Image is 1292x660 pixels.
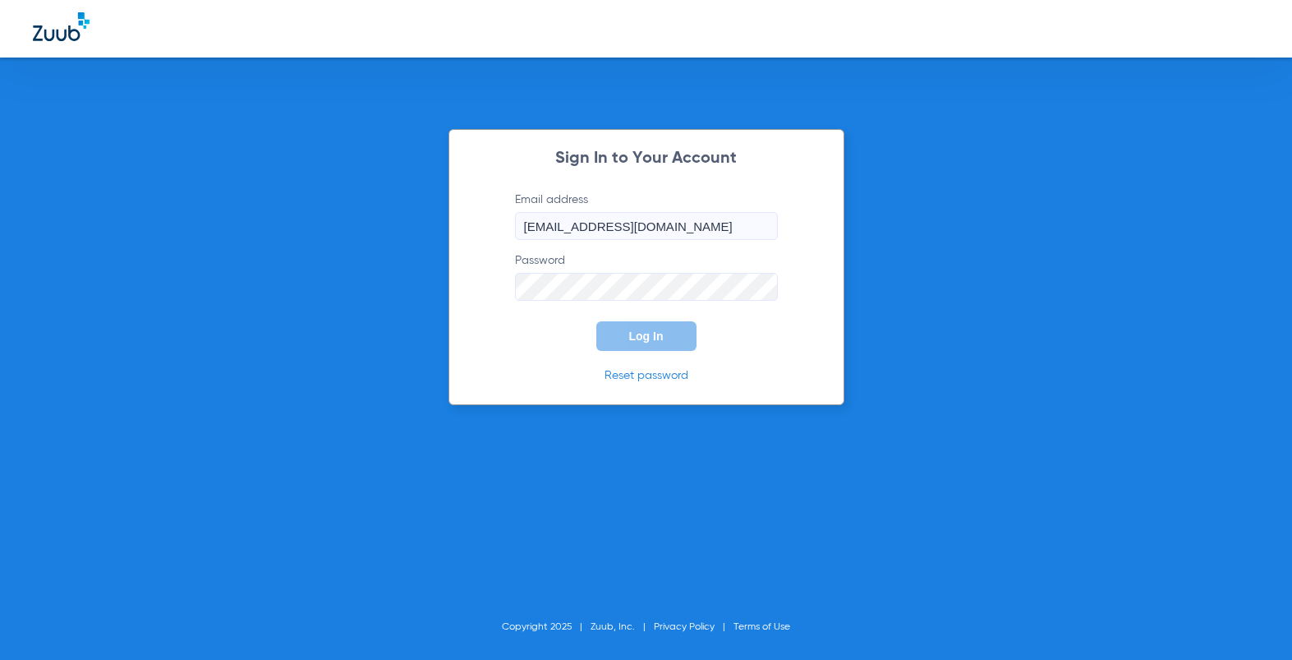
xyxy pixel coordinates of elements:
iframe: Chat Widget [1210,581,1292,660]
a: Terms of Use [733,622,790,632]
li: Copyright 2025 [502,619,591,635]
input: Password [515,273,778,301]
h2: Sign In to Your Account [490,150,802,167]
li: Zuub, Inc. [591,619,654,635]
input: Email address [515,212,778,240]
label: Password [515,252,778,301]
a: Privacy Policy [654,622,715,632]
a: Reset password [605,370,688,381]
img: Zuub Logo [33,12,90,41]
span: Log In [629,330,664,343]
label: Email address [515,192,778,240]
button: Log In [596,321,697,351]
